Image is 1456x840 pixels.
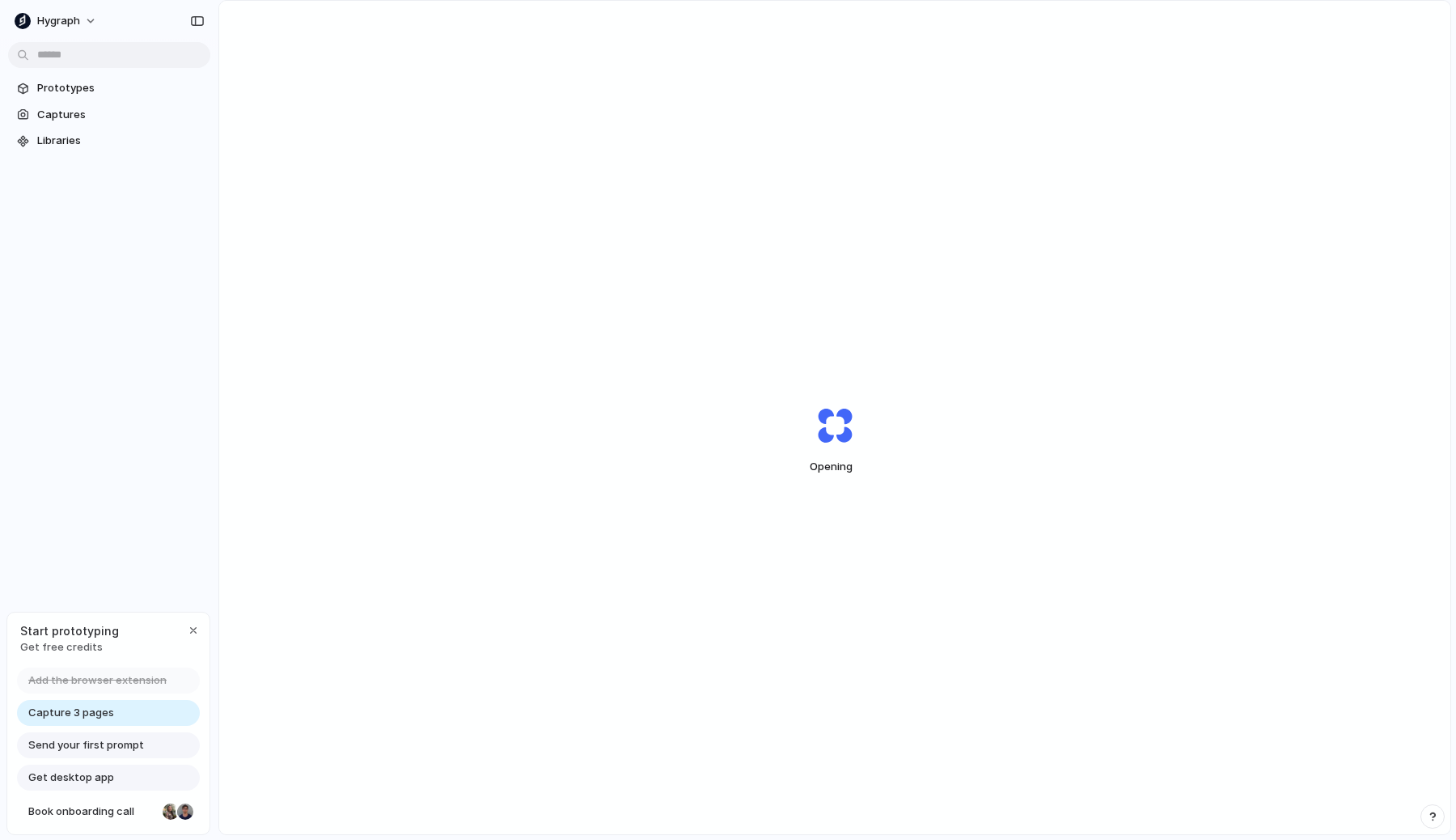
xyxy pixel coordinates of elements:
a: Prototypes [8,76,210,100]
span: Prototypes [37,80,204,96]
button: Hygraph [8,8,105,34]
span: Start prototyping [20,622,119,639]
span: Get desktop app [28,770,114,786]
span: Book onboarding call [28,804,156,820]
a: Get desktop app [17,765,200,791]
span: Add the browser extension [28,672,167,689]
span: Hygraph [37,13,80,29]
span: Captures [37,107,204,123]
span: Capture 3 pages [28,705,114,721]
a: Libraries [8,129,210,153]
span: Libraries [37,133,204,149]
span: Get free credits [20,639,119,655]
div: Nicole Kubica [161,802,180,821]
a: Captures [8,103,210,127]
span: Send your first prompt [28,737,144,753]
div: Christian Iacullo [176,802,195,821]
span: Opening [779,459,891,475]
a: Book onboarding call [17,799,200,825]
